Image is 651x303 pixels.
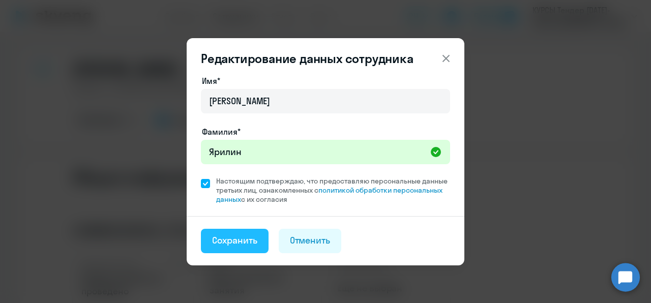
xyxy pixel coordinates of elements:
a: политикой обработки персональных данных [216,186,442,204]
header: Редактирование данных сотрудника [187,50,464,67]
div: Сохранить [212,234,257,247]
label: Фамилия* [202,126,241,138]
button: Отменить [279,229,342,253]
button: Сохранить [201,229,269,253]
span: Настоящим подтверждаю, что предоставляю персональные данные третьих лиц, ознакомленных с с их сог... [216,176,450,204]
div: Отменить [290,234,331,247]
